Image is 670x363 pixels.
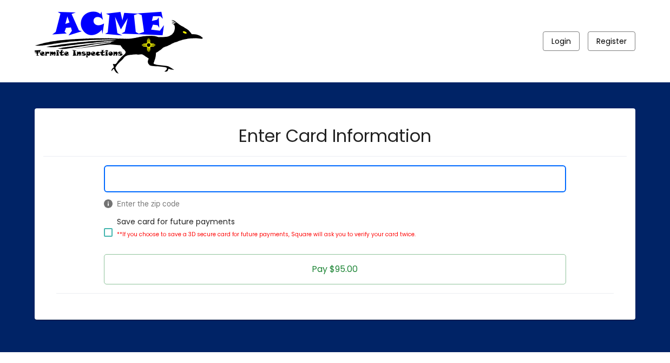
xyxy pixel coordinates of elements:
[117,215,416,250] span: Save card for future payments
[588,31,635,51] button: Register
[104,166,565,192] iframe: Secure Credit Card Form
[543,31,580,51] button: Login
[104,254,566,284] button: Pay $95.00
[312,263,358,275] span: Pay $95.00
[239,127,431,145] h2: Enter Card Information
[551,36,571,47] span: Login
[596,36,627,47] span: Register
[117,228,416,241] p: **If you choose to save a 3D secure card for future payments, Square will ask you to verify your ...
[104,198,566,209] span: Enter the zip code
